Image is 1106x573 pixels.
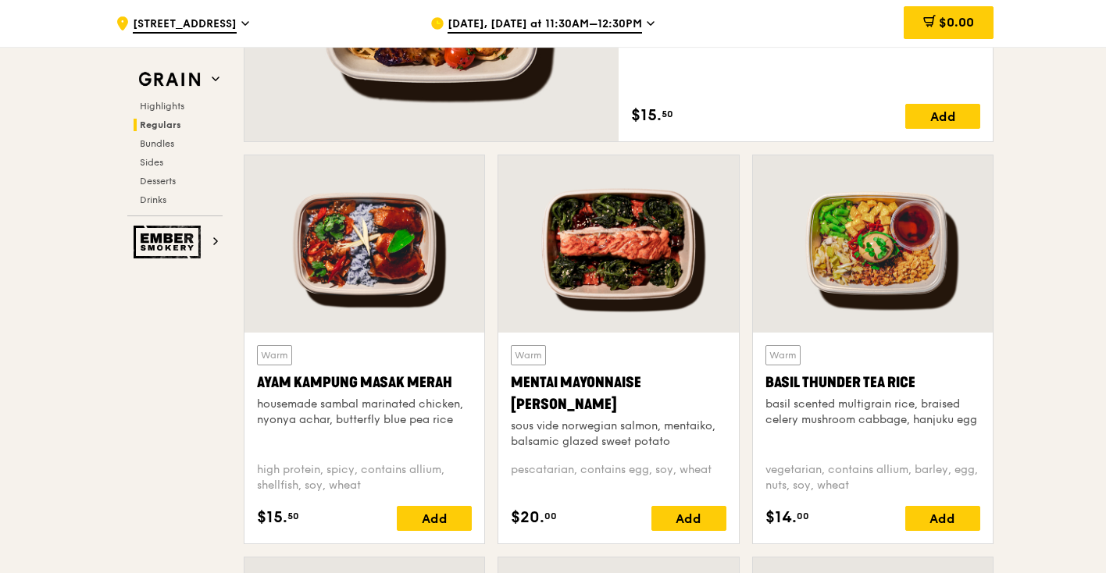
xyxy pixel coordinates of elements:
[133,16,237,34] span: [STREET_ADDRESS]
[939,15,974,30] span: $0.00
[140,176,176,187] span: Desserts
[511,418,726,450] div: sous vide norwegian salmon, mentaiko, balsamic glazed sweet potato
[257,345,292,365] div: Warm
[397,506,472,531] div: Add
[257,462,472,493] div: high protein, spicy, contains allium, shellfish, soy, wheat
[134,226,205,258] img: Ember Smokery web logo
[140,119,181,130] span: Regulars
[448,16,642,34] span: [DATE], [DATE] at 11:30AM–12:30PM
[257,372,472,393] div: Ayam Kampung Masak Merah
[511,462,726,493] div: pescatarian, contains egg, soy, wheat
[140,157,163,168] span: Sides
[140,138,174,149] span: Bundles
[905,506,980,531] div: Add
[797,510,809,522] span: 00
[765,372,980,393] div: Basil Thunder Tea Rice
[765,397,980,428] div: basil scented multigrain rice, braised celery mushroom cabbage, hanjuku egg
[651,506,726,531] div: Add
[631,104,662,127] span: $15.
[257,506,287,529] span: $15.
[134,66,205,94] img: Grain web logo
[511,372,726,415] div: Mentai Mayonnaise [PERSON_NAME]
[765,506,797,529] span: $14.
[511,345,546,365] div: Warm
[662,108,673,120] span: 50
[511,506,544,529] span: $20.
[544,510,557,522] span: 00
[140,101,184,112] span: Highlights
[765,462,980,493] div: vegetarian, contains allium, barley, egg, nuts, soy, wheat
[905,104,980,129] div: Add
[257,397,472,428] div: housemade sambal marinated chicken, nyonya achar, butterfly blue pea rice
[140,194,166,205] span: Drinks
[765,345,801,365] div: Warm
[287,510,299,522] span: 50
